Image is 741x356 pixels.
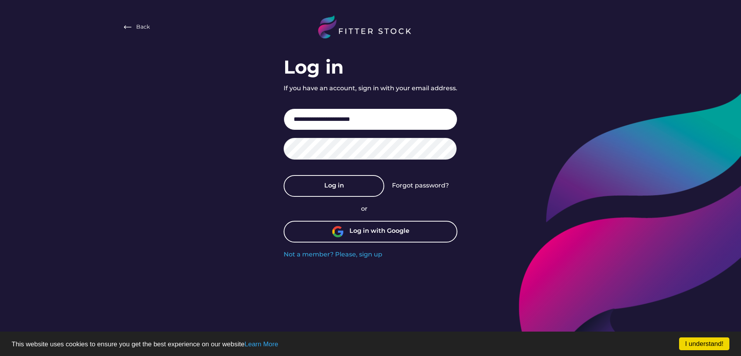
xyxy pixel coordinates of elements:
[284,84,457,93] div: If you have an account, sign in with your email address.
[284,175,384,197] button: Log in
[136,23,150,31] div: Back
[361,205,380,213] div: or
[392,181,449,190] div: Forgot password?
[318,15,423,39] img: LOGO%20%282%29.svg
[245,341,278,348] a: Learn More
[12,341,729,347] p: This website uses cookies to ensure you get the best experience on our website
[349,227,409,237] div: Log in with Google
[332,226,344,237] img: unnamed.png
[284,250,382,259] div: Not a member? Please, sign up
[123,22,132,32] img: Frame%20%282%29.svg
[284,54,344,80] div: Log in
[679,337,729,350] a: I understand!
